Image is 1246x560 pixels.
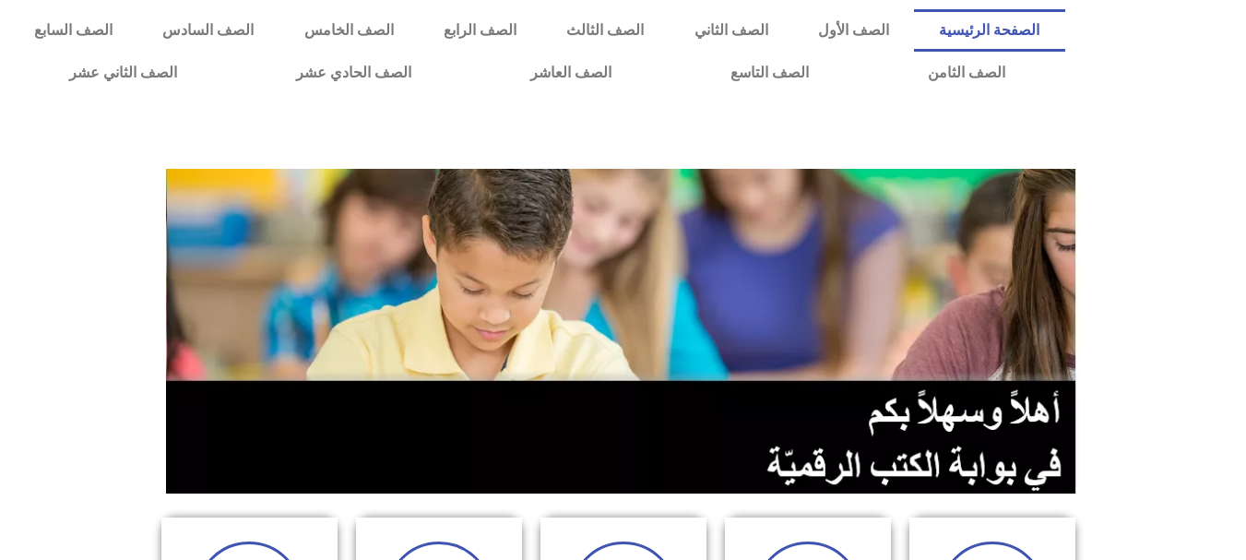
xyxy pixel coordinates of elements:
[914,9,1064,52] a: الصفحة الرئيسية
[670,52,868,94] a: الصف التاسع
[868,52,1064,94] a: الصف الثامن
[137,9,279,52] a: الصف السادس
[279,9,419,52] a: الصف الخامس
[236,52,470,94] a: الصف الحادي عشر
[9,52,236,94] a: الصف الثاني عشر
[541,9,669,52] a: الصف الثالث
[9,9,137,52] a: الصف السابع
[470,52,670,94] a: الصف العاشر
[793,9,914,52] a: الصف الأول
[419,9,541,52] a: الصف الرابع
[670,9,793,52] a: الصف الثاني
